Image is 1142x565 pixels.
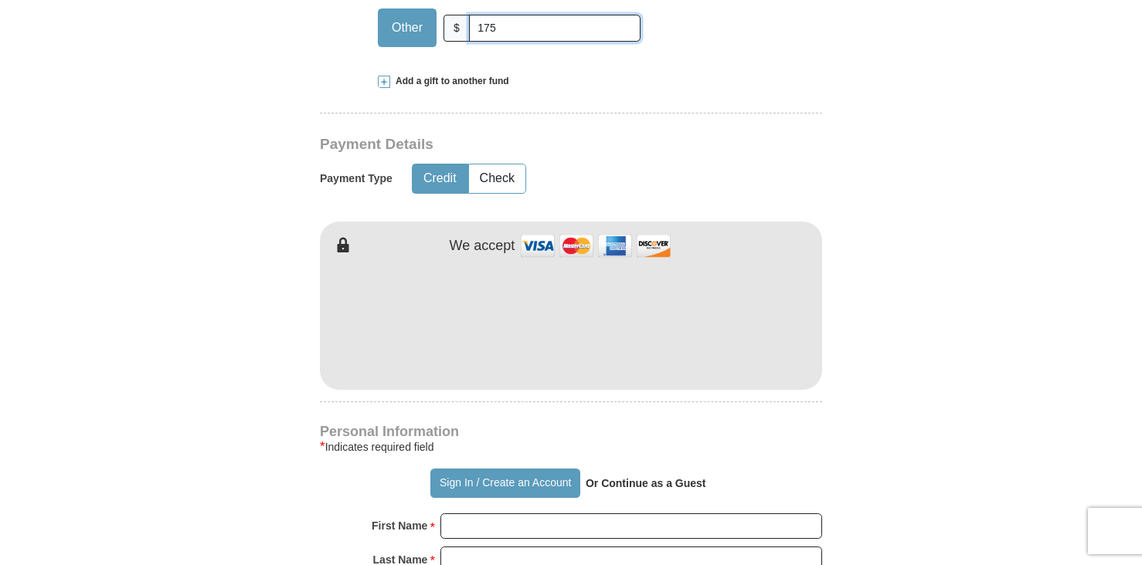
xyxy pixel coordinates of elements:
h3: Payment Details [320,136,714,154]
strong: First Name [372,515,427,536]
button: Sign In / Create an Account [430,469,579,498]
h5: Payment Type [320,172,393,185]
input: Other Amount [469,15,641,42]
div: Indicates required field [320,438,822,456]
h4: We accept [450,238,515,255]
span: Other [384,16,430,39]
img: credit cards accepted [518,229,673,262]
h4: Personal Information [320,425,822,438]
span: Add a gift to another fund [390,75,509,88]
strong: Or Continue as a Guest [586,477,706,489]
button: Check [469,164,525,193]
span: $ [444,15,470,42]
button: Credit [413,164,467,193]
